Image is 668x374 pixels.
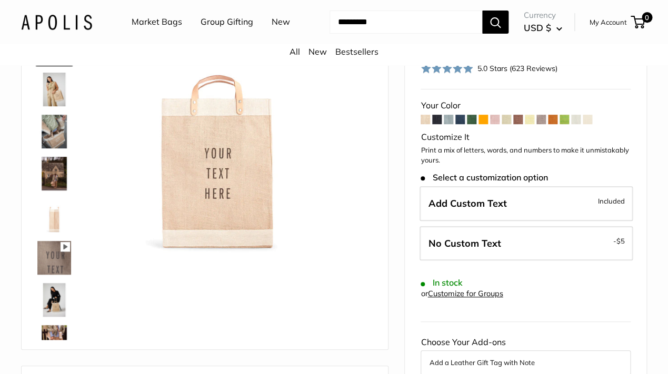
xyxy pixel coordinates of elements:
[420,226,633,261] label: Leave Blank
[477,63,557,74] div: 5.0 Stars (623 Reviews)
[524,19,562,36] button: USD $
[37,241,71,275] img: Market Bag in Natural
[37,325,71,359] img: Market Bag in Natural
[21,14,92,29] img: Apolis
[35,70,73,108] a: Market Bag in Natural
[201,14,253,30] a: Group Gifting
[420,186,633,221] label: Add Custom Text
[132,14,182,30] a: Market Bags
[428,237,501,249] span: No Custom Text
[37,283,71,317] img: Market Bag in Natural
[613,235,625,247] span: -
[524,8,562,23] span: Currency
[421,61,557,76] div: 5.0 Stars (623 Reviews)
[429,356,622,369] button: Add a Leather Gift Tag with Note
[616,237,625,245] span: $5
[35,239,73,277] a: Market Bag in Natural
[421,173,547,183] span: Select a customization option
[272,14,290,30] a: New
[37,157,71,190] img: Market Bag in Natural
[421,98,631,114] div: Your Color
[35,113,73,150] a: Market Bag in Natural
[421,145,631,166] p: Print a mix of letters, words, and numbers to make it unmistakably yours.
[35,197,73,235] a: description_13" wide, 18" high, 8" deep; handles: 3.5"
[37,73,71,106] img: Market Bag in Natural
[598,195,625,207] span: Included
[642,12,652,23] span: 0
[37,199,71,233] img: description_13" wide, 18" high, 8" deep; handles: 3.5"
[590,16,627,28] a: My Account
[330,11,482,34] input: Search...
[427,289,503,298] a: Customize for Groups
[428,197,506,209] span: Add Custom Text
[421,129,631,145] div: Customize It
[421,278,462,288] span: In stock
[35,323,73,361] a: Market Bag in Natural
[335,46,378,57] a: Bestsellers
[524,22,551,33] span: USD $
[308,46,327,57] a: New
[35,155,73,193] a: Market Bag in Natural
[421,287,503,301] div: or
[37,115,71,148] img: Market Bag in Natural
[482,11,509,34] button: Search
[106,31,330,254] img: Market Bag in Natural
[290,46,300,57] a: All
[35,281,73,319] a: Market Bag in Natural
[632,16,645,28] a: 0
